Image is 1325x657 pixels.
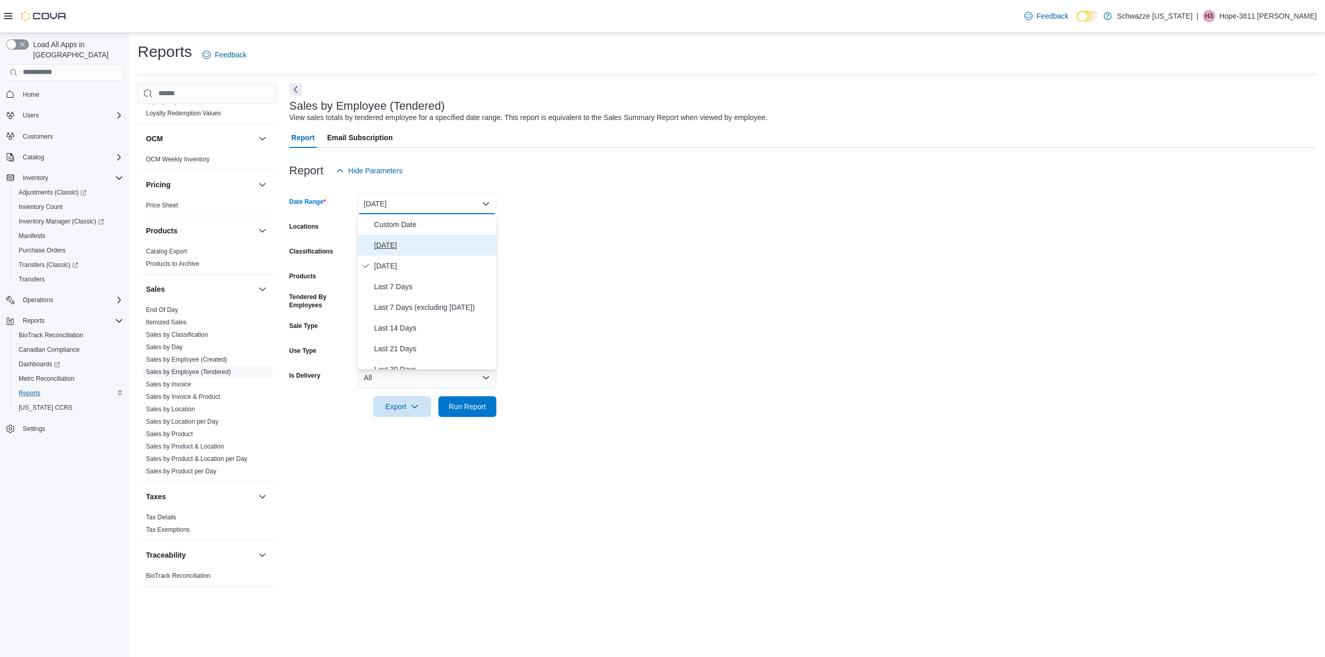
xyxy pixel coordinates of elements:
span: Washington CCRS [14,401,123,414]
a: Loyalty Redemption Values [146,110,221,117]
a: Sales by Day [146,344,183,351]
span: Home [23,91,39,99]
span: Load All Apps in [GEOGRAPHIC_DATA] [29,39,123,60]
label: Date Range [289,198,326,206]
a: Sales by Product per Day [146,468,216,475]
div: Select listbox [358,214,496,369]
span: Inventory Count [14,201,123,213]
span: Inventory Count [19,203,63,211]
button: Traceability [256,549,269,561]
h3: Pricing [146,180,170,190]
button: Hide Parameters [332,160,407,181]
h3: Sales [146,284,165,294]
span: Operations [19,294,123,306]
a: Transfers (Classic) [14,259,82,271]
span: Feedback [1037,11,1068,21]
a: Tax Details [146,514,176,521]
span: Reports [14,387,123,399]
button: Reports [19,315,49,327]
span: [US_STATE] CCRS [19,404,72,412]
label: Tendered By Employees [289,293,354,309]
button: Sales [146,284,254,294]
div: Sales [138,304,277,482]
span: Price Sheet [146,201,178,210]
span: Hide Parameters [348,166,403,176]
span: [DATE] [374,260,492,272]
span: Sales by Product & Location per Day [146,455,247,463]
button: [US_STATE] CCRS [10,400,127,415]
a: Products to Archive [146,260,199,267]
button: Manifests [10,229,127,243]
a: Sales by Invoice & Product [146,393,220,400]
h3: Report [289,165,323,177]
span: Sales by Day [146,343,183,351]
span: Operations [23,296,53,304]
button: Transfers [10,272,127,287]
span: Last 7 Days (excluding [DATE]) [374,301,492,313]
button: Sales [256,283,269,295]
span: Inventory [23,174,48,182]
button: Pricing [256,178,269,191]
span: End Of Day [146,306,178,314]
span: Metrc Reconciliation [19,375,75,383]
label: Use Type [289,347,316,355]
h3: Sales by Employee (Tendered) [289,100,445,112]
label: Classifications [289,247,333,256]
a: Sales by Invoice [146,381,191,388]
span: [DATE] [374,239,492,251]
span: Inventory Manager (Classic) [19,217,104,226]
span: Sales by Classification [146,331,208,339]
span: Inventory [19,172,123,184]
span: Reports [23,317,45,325]
span: Sales by Employee (Tendered) [146,368,231,376]
button: Purchase Orders [10,243,127,258]
a: Loyalty Adjustments [146,97,201,104]
a: OCM Weekly Inventory [146,156,210,163]
a: Reports [14,387,45,399]
button: Operations [2,293,127,307]
div: Traceability [138,570,277,586]
span: BioTrack Reconciliation [14,329,123,341]
span: Purchase Orders [19,246,66,255]
a: Inventory Manager (Classic) [10,214,127,229]
button: Taxes [146,491,254,502]
span: Email Subscription [327,127,393,148]
span: Users [23,111,39,120]
a: Tax Exemptions [146,526,190,533]
span: BioTrack Reconciliation [146,572,211,580]
a: Transfers (Classic) [10,258,127,272]
button: Canadian Compliance [10,342,127,357]
a: Inventory Manager (Classic) [14,215,108,228]
span: Manifests [19,232,45,240]
span: Sales by Employee (Created) [146,355,227,364]
span: Metrc Reconciliation [14,372,123,385]
button: Taxes [256,490,269,503]
span: BioTrack Reconciliation [19,331,83,339]
a: Transfers [14,273,49,286]
a: Sales by Employee (Created) [146,356,227,363]
span: Home [19,88,123,101]
label: Sale Type [289,322,318,330]
h1: Reports [138,41,192,62]
span: Feedback [215,50,246,60]
span: Loyalty Redemption Values [146,109,221,117]
span: Report [291,127,315,148]
span: Canadian Compliance [19,346,80,354]
span: Manifests [14,230,123,242]
h3: Products [146,226,178,236]
button: OCM [256,132,269,145]
div: Pricing [138,199,277,216]
a: Feedback [1020,6,1072,26]
a: Purchase Orders [14,244,70,257]
span: Reports [19,389,40,397]
button: Next [289,83,302,96]
span: Settings [19,422,123,435]
span: Inventory Manager (Classic) [14,215,123,228]
span: Catalog Export [146,247,187,256]
a: Sales by Location [146,406,195,413]
a: Inventory Count [14,201,67,213]
div: OCM [138,153,277,170]
a: Sales by Product & Location [146,443,224,450]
